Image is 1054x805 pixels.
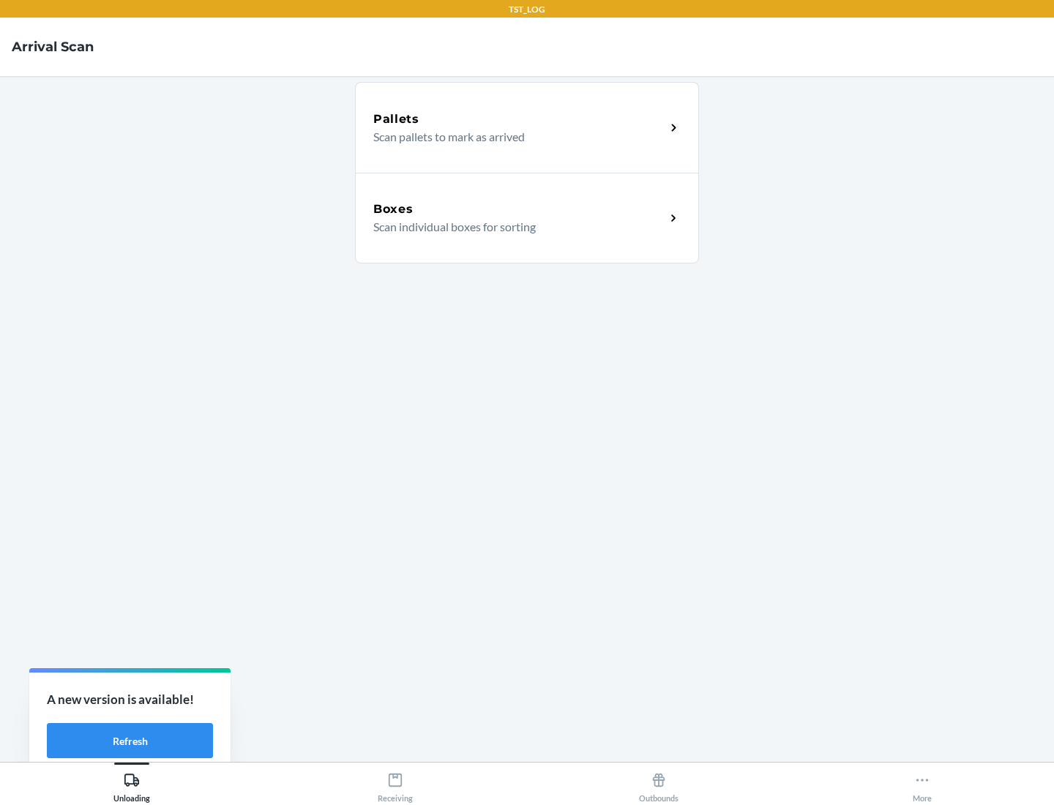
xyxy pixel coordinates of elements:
a: PalletsScan pallets to mark as arrived [355,82,699,173]
p: TST_LOG [509,3,545,16]
button: Receiving [263,763,527,803]
p: Scan pallets to mark as arrived [373,128,654,146]
h4: Arrival Scan [12,37,94,56]
p: Scan individual boxes for sorting [373,218,654,236]
div: More [913,766,932,803]
h5: Boxes [373,201,414,218]
a: BoxesScan individual boxes for sorting [355,173,699,263]
button: Outbounds [527,763,790,803]
div: Unloading [113,766,150,803]
button: Refresh [47,723,213,758]
div: Outbounds [639,766,679,803]
button: More [790,763,1054,803]
p: A new version is available! [47,690,213,709]
h5: Pallets [373,111,419,128]
div: Receiving [378,766,413,803]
